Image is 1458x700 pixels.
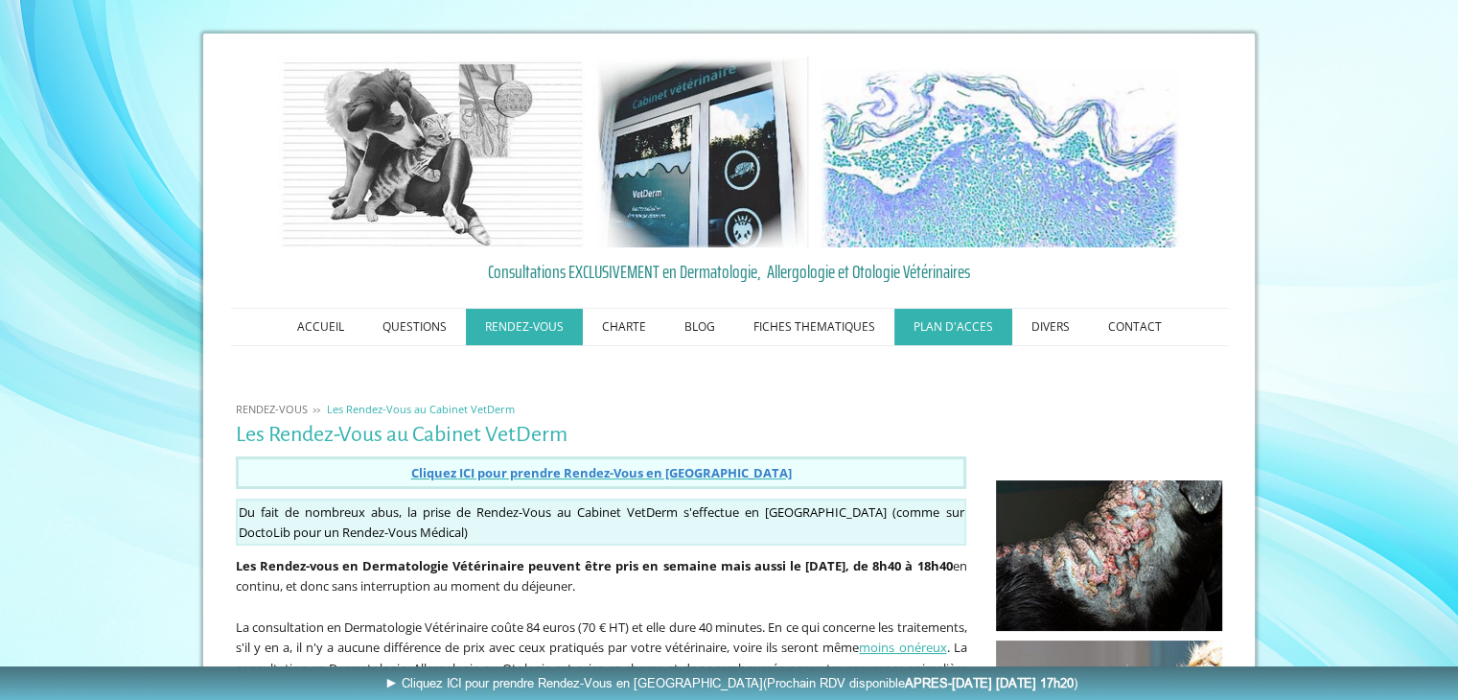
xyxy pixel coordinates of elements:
[363,309,466,345] a: QUESTIONS
[236,557,953,574] strong: Les Rendez-vous en Dermatologie Vétérinaire peuvent être pris en semaine mais aussi le [DATE], de...
[236,618,775,636] span: La consultation en Dermatologie Vétérinaire coûte 84 euros (70 € HT) et elle dure 40 minutes. E
[231,402,312,416] a: RENDEZ-VOUS
[327,402,515,416] span: Les Rendez-Vous au Cabinet VetDerm
[385,675,1077,690] span: ► Cliquez ICI pour prendre Rendez-Vous en [GEOGRAPHIC_DATA]
[466,309,583,345] a: RENDEZ-VOUS
[1089,309,1181,345] a: CONTACT
[236,423,967,447] h1: Les Rendez-Vous au Cabinet VetDerm
[299,639,860,656] span: l n'y a aucune différence de prix avec ceux pratiqués par votre vétérinaire, voire ils seront même
[236,557,967,595] span: en continu, et donc sans interruption au moment du déjeuner.
[410,464,791,481] span: Cliquez ICI pour prendre Rendez-Vous en [GEOGRAPHIC_DATA]
[905,675,1074,690] b: APRES-[DATE] [DATE] 17h20
[410,463,791,481] a: Cliquez ICI pour prendre Rendez-Vous en [GEOGRAPHIC_DATA]
[1012,309,1089,345] a: DIVERS
[763,675,1077,690] span: (Prochain RDV disponible )
[665,309,734,345] a: BLOG
[583,309,665,345] a: CHARTE
[894,309,1012,345] a: PLAN D'ACCES
[322,402,520,416] a: Les Rendez-Vous au Cabinet VetDerm
[239,503,940,521] span: Du fait de nombreux abus, la prise de Rendez-Vous au Cabinet VetDerm s'effectue en [GEOGRAPHIC_DA...
[236,257,1223,286] a: Consultations EXCLUSIVEMENT en Dermatologie, Allergologie et Otologie Vétérinaires
[278,309,363,345] a: ACCUEIL
[859,639,946,656] a: moins onéreux
[236,402,308,416] span: RENDEZ-VOUS
[734,309,894,345] a: FICHES THEMATIQUES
